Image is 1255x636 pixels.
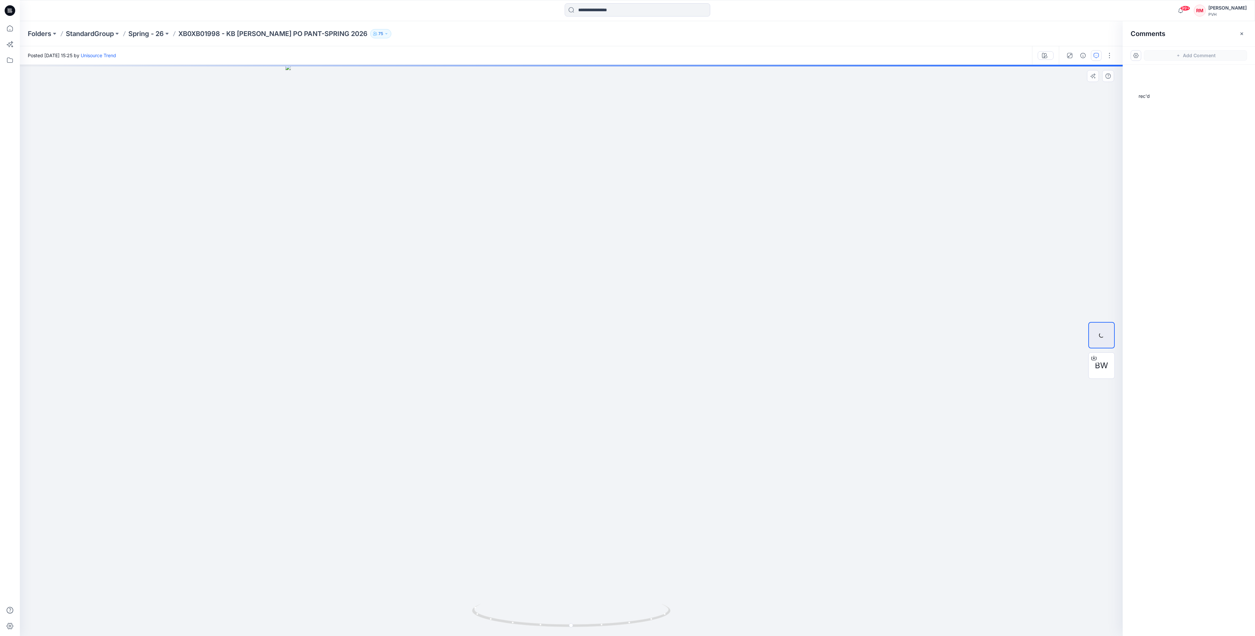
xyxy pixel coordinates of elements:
a: Folders [28,29,51,38]
h2: Comments [1131,30,1165,38]
div: RM [1194,5,1206,17]
button: Add Comment [1144,50,1247,61]
button: Details [1078,50,1088,61]
div: [PERSON_NAME] [1208,4,1247,12]
span: 99+ [1180,6,1190,11]
span: Posted [DATE] 15:25 by [28,52,116,59]
a: StandardGroup [66,29,114,38]
p: 75 [378,30,383,37]
a: Unisource Trend [81,53,116,58]
div: rec'd [1139,92,1239,100]
div: PVH [1208,12,1247,17]
span: BW [1095,360,1108,372]
button: 75 [370,29,391,38]
a: Spring - 26 [128,29,164,38]
p: XB0XB01998 - KB [PERSON_NAME] PO PANT-SPRING 2026 [178,29,368,38]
